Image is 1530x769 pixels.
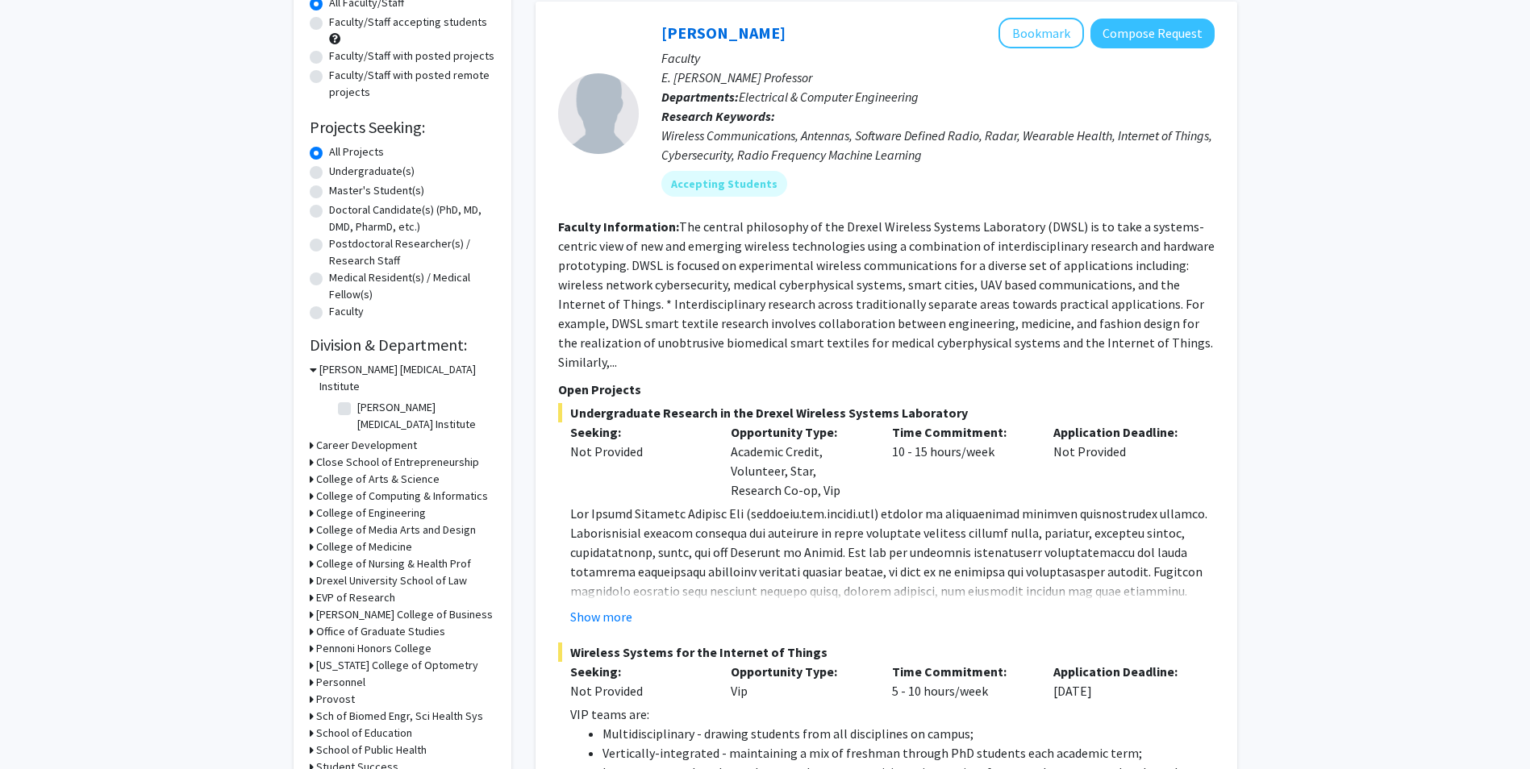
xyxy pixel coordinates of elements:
[661,48,1215,68] p: Faculty
[329,303,364,320] label: Faculty
[661,68,1215,87] p: E. [PERSON_NAME] Professor
[1090,19,1215,48] button: Compose Request to Kapil Dandekar
[570,681,707,700] div: Not Provided
[12,696,69,757] iframe: Chat
[329,163,415,180] label: Undergraduate(s)
[570,662,707,681] p: Seeking:
[316,691,355,708] h3: Provost
[558,380,1215,399] p: Open Projects
[731,662,868,681] p: Opportunity Type:
[892,422,1029,442] p: Time Commitment:
[1053,662,1190,681] p: Application Deadline:
[310,118,495,137] h2: Projects Seeking:
[731,422,868,442] p: Opportunity Type:
[329,202,495,235] label: Doctoral Candidate(s) (PhD, MD, DMD, PharmD, etc.)
[602,743,1215,763] li: Vertically-integrated - maintaining a mix of freshman through PhD students each academic term;
[316,538,412,555] h3: College of Medicine
[329,14,487,31] label: Faculty/Staff accepting students
[316,505,426,522] h3: College of Engineering
[880,662,1041,700] div: 5 - 10 hours/week
[570,504,1215,697] p: Lor Ipsumd Sitametc Adipisc Eli (seddoeiu.tem.incidi.utl) etdolor ma aliquaenimad minimven quisno...
[602,724,1215,743] li: Multidisciplinary - drawing students from all disciplines on campus;
[739,89,919,105] span: Electrical & Computer Engineering
[570,607,632,626] button: Show more
[316,437,417,454] h3: Career Development
[316,522,476,538] h3: College of Media Arts and Design
[316,640,431,657] h3: Pennoni Honors College
[316,488,488,505] h3: College of Computing & Informatics
[558,218,679,235] b: Faculty Information:
[661,108,775,124] b: Research Keywords:
[558,403,1215,422] span: Undergraduate Research in the Drexel Wireless Systems Laboratory
[329,67,495,101] label: Faculty/Staff with posted remote projects
[719,422,880,500] div: Academic Credit, Volunteer, Star, Research Co-op, Vip
[329,48,494,64] label: Faculty/Staff with posted projects
[1041,422,1203,500] div: Not Provided
[661,126,1215,164] div: Wireless Communications, Antennas, Software Defined Radio, Radar, Wearable Health, Internet of Th...
[329,182,424,199] label: Master's Student(s)
[316,657,478,674] h3: [US_STATE] College of Optometry
[316,606,493,623] h3: [PERSON_NAME] College of Business
[329,235,495,269] label: Postdoctoral Researcher(s) / Research Staff
[316,471,440,488] h3: College of Arts & Science
[1053,422,1190,442] p: Application Deadline:
[316,572,467,589] h3: Drexel University School of Law
[892,662,1029,681] p: Time Commitment:
[570,705,1215,724] p: VIP teams are:
[316,725,412,742] h3: School of Education
[316,674,365,691] h3: Personnel
[329,269,495,303] label: Medical Resident(s) / Medical Fellow(s)
[316,589,395,606] h3: EVP of Research
[880,422,1041,500] div: 10 - 15 hours/week
[310,335,495,355] h2: Division & Department:
[316,742,427,759] h3: School of Public Health
[558,218,1215,370] fg-read-more: The central philosophy of the Drexel Wireless Systems Laboratory (DWSL) is to take a systems-cent...
[998,18,1084,48] button: Add Kapil Dandekar to Bookmarks
[570,442,707,461] div: Not Provided
[558,642,1215,662] span: Wireless Systems for the Internet of Things
[357,399,491,433] label: [PERSON_NAME] [MEDICAL_DATA] Institute
[316,454,479,471] h3: Close School of Entrepreneurship
[319,361,495,395] h3: [PERSON_NAME] [MEDICAL_DATA] Institute
[316,623,445,640] h3: Office of Graduate Studies
[329,143,384,160] label: All Projects
[316,708,483,725] h3: Sch of Biomed Engr, Sci Health Sys
[719,662,880,700] div: Vip
[661,89,739,105] b: Departments:
[570,422,707,442] p: Seeking:
[661,171,787,197] mat-chip: Accepting Students
[661,23,786,43] a: [PERSON_NAME]
[316,555,471,572] h3: College of Nursing & Health Prof
[1041,662,1203,700] div: [DATE]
